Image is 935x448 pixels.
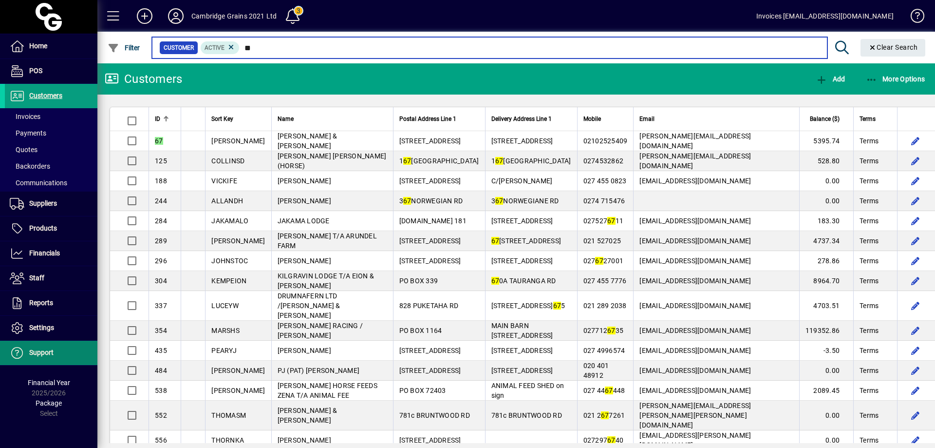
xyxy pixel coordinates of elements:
span: Terms [860,410,879,420]
span: Support [29,349,54,356]
a: Payments [5,125,97,141]
span: [PERSON_NAME] HORSE FEEDS ZENA T/A ANIMAL FEE [278,382,377,399]
button: Edit [907,213,923,229]
span: 027712 35 [583,327,624,334]
span: JAKAMALO [211,217,248,225]
span: 781c BRUNTWOOD RD [491,411,562,419]
span: 027297 40 [583,436,624,444]
span: [STREET_ADDRESS] [399,137,461,145]
a: Financials [5,241,97,266]
button: Edit [907,363,923,378]
div: ID [155,114,175,124]
span: MARSHS [211,327,240,334]
span: DRUMNAFERN LTD /[PERSON_NAME] & [PERSON_NAME] [278,292,340,319]
span: [STREET_ADDRESS] [399,237,461,245]
span: Terms [860,136,879,146]
span: [EMAIL_ADDRESS][DOMAIN_NAME] [639,327,751,334]
span: Add [816,75,845,83]
span: 027 4996574 [583,347,625,354]
span: 354 [155,327,167,334]
span: KILGRAVIN LODGE T/A EION & [PERSON_NAME] [278,272,374,290]
span: [EMAIL_ADDRESS][DOMAIN_NAME] [639,237,751,245]
button: Edit [907,408,923,423]
span: Name [278,114,294,124]
span: ALLANDH [211,197,243,205]
span: [PERSON_NAME] & [PERSON_NAME] [278,407,337,424]
td: 4737.34 [799,231,853,251]
td: -3.50 [799,341,853,361]
span: [PERSON_NAME] [211,367,265,374]
span: THORNKA [211,436,244,444]
span: Payments [10,129,46,137]
td: 0.00 [799,191,853,211]
span: 538 [155,387,167,394]
span: Active [205,44,224,51]
span: Suppliers [29,199,57,207]
button: Edit [907,193,923,209]
span: 3 NORWEGIAN RD [399,197,463,205]
span: Postal Address Line 1 [399,114,456,124]
em: 67 [491,237,500,245]
em: 67 [595,257,603,265]
span: Terms [860,176,879,186]
span: KEMPEION [211,277,246,285]
td: 4703.51 [799,291,853,321]
em: 67 [403,157,411,165]
a: Support [5,341,97,365]
em: 67 [607,327,616,334]
a: Settings [5,316,97,340]
button: More Options [863,70,928,88]
span: [PERSON_NAME][EMAIL_ADDRESS][DOMAIN_NAME] [639,132,751,150]
button: Edit [907,343,923,358]
span: [PERSON_NAME] [211,387,265,394]
span: [PERSON_NAME] [PERSON_NAME] (HORSE) [278,152,387,170]
td: 8964.70 [799,271,853,291]
span: Terms [860,366,879,375]
span: Settings [29,324,54,331]
a: Backorders [5,158,97,175]
span: [EMAIL_ADDRESS][DOMAIN_NAME] [639,387,751,394]
span: 021 2 7261 [583,411,625,419]
span: Customer [164,43,194,53]
span: 828 PUKETAHA RD [399,302,459,310]
td: 2089.45 [799,381,853,401]
span: 027 455 0823 [583,177,627,185]
span: 284 [155,217,167,225]
a: Staff [5,266,97,291]
span: 1 [GEOGRAPHIC_DATA] [491,157,571,165]
em: 67 [403,197,411,205]
span: [PERSON_NAME] [278,177,331,185]
span: [STREET_ADDRESS] [399,367,461,374]
span: [STREET_ADDRESS] [399,436,461,444]
span: Terms [860,301,879,311]
span: LUCEYW [211,302,239,310]
span: ID [155,114,160,124]
span: [PERSON_NAME] T/A ARUNDEL FARM [278,232,377,250]
span: MAIN BARN [STREET_ADDRESS] [491,322,553,339]
span: 304 [155,277,167,285]
span: Reports [29,299,53,307]
span: [STREET_ADDRESS] [491,137,553,145]
span: [PERSON_NAME] [278,257,331,265]
span: Home [29,42,47,50]
span: Clear Search [868,43,918,51]
span: 027 27001 [583,257,624,265]
button: Add [129,7,160,25]
span: 027 455 7776 [583,277,627,285]
span: PJ (PAT) [PERSON_NAME] [278,367,360,374]
div: Mobile [583,114,628,124]
span: Terms [860,276,879,286]
button: Edit [907,298,923,313]
a: Communications [5,175,97,191]
span: [PERSON_NAME][EMAIL_ADDRESS][PERSON_NAME][PERSON_NAME][DOMAIN_NAME] [639,402,751,429]
span: [PERSON_NAME] [211,237,265,245]
span: [STREET_ADDRESS] 5 [491,302,565,310]
span: Staff [29,274,44,282]
span: Terms [860,196,879,206]
span: 552 [155,411,167,419]
span: 244 [155,197,167,205]
span: Terms [860,346,879,355]
em: 67 [155,137,163,145]
span: Terms [860,435,879,445]
div: Email [639,114,793,124]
